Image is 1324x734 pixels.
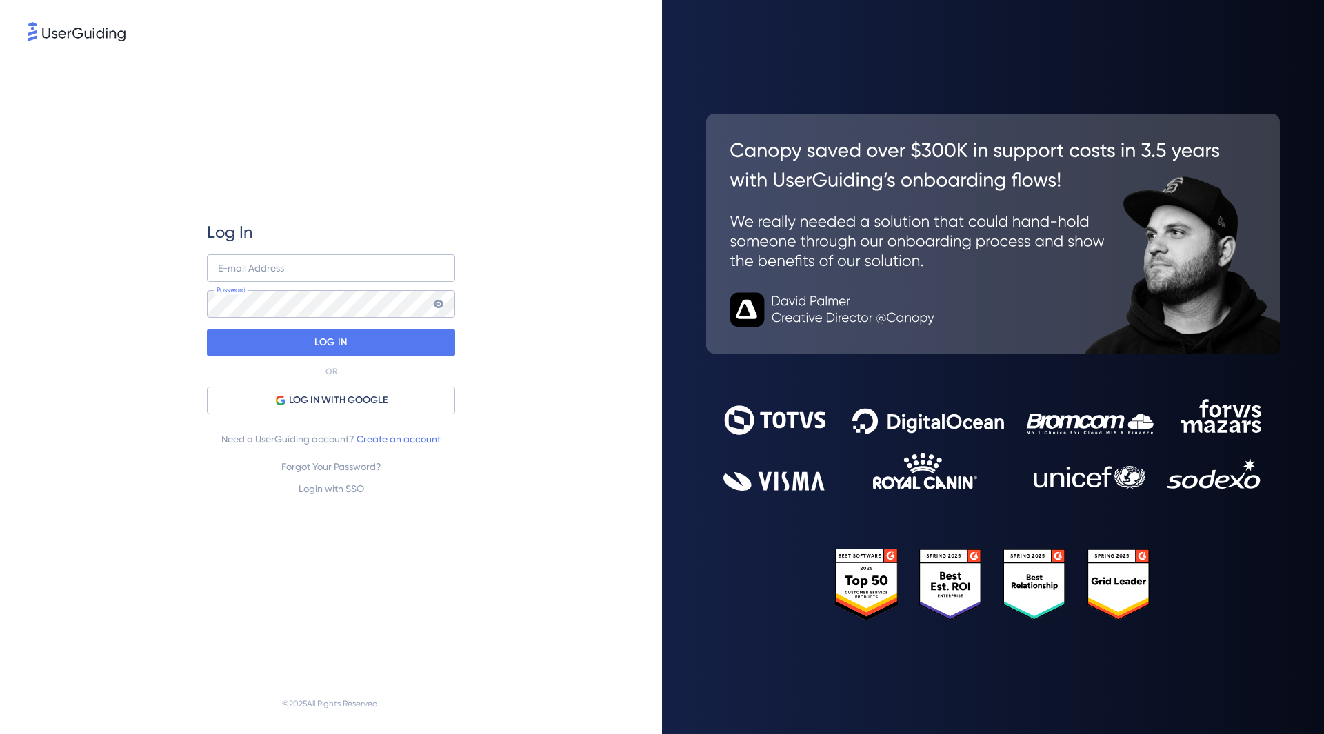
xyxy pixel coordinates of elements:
a: Login with SSO [299,483,364,494]
img: 26c0aa7c25a843aed4baddd2b5e0fa68.svg [706,114,1280,354]
input: example@company.com [207,254,455,282]
img: 9302ce2ac39453076f5bc0f2f2ca889b.svg [723,399,1263,491]
a: Forgot Your Password? [281,461,381,472]
p: LOG IN [314,332,347,354]
span: © 2025 All Rights Reserved. [282,695,380,712]
span: Log In [207,221,253,243]
span: LOG IN WITH GOOGLE [289,392,388,409]
p: OR [325,366,337,377]
span: Need a UserGuiding account? [221,431,441,447]
a: Create an account [357,434,441,445]
img: 8faab4ba6bc7696a72372aa768b0286c.svg [28,22,126,41]
img: 25303e33045975176eb484905ab012ff.svg [835,549,1151,621]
